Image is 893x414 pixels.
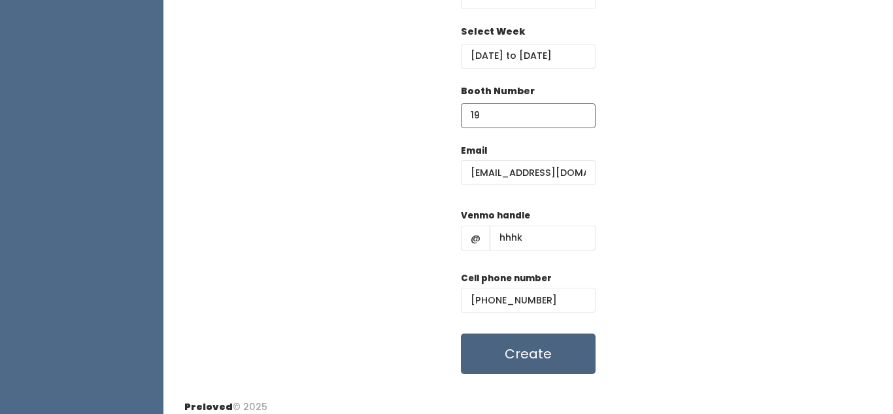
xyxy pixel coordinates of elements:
[461,334,596,374] button: Create
[461,160,596,185] input: @ .
[461,226,490,250] span: @
[461,145,487,158] label: Email
[461,288,596,313] input: (___) ___-____
[461,25,525,39] label: Select Week
[461,84,535,98] label: Booth Number
[461,272,552,285] label: Cell phone number
[461,103,596,128] input: Booth Number
[461,44,596,69] input: Select week
[461,209,530,222] label: Venmo handle
[184,400,233,413] span: Preloved
[184,390,267,414] div: © 2025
